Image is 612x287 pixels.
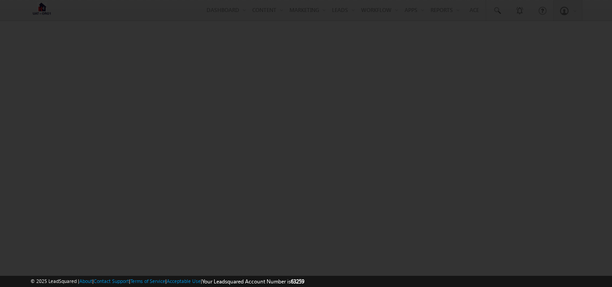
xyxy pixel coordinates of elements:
[94,278,129,284] a: Contact Support
[130,278,165,284] a: Terms of Service
[167,278,201,284] a: Acceptable Use
[30,277,304,286] span: © 2025 LeadSquared | | | | |
[202,278,304,285] span: Your Leadsquared Account Number is
[79,278,92,284] a: About
[291,278,304,285] span: 63259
